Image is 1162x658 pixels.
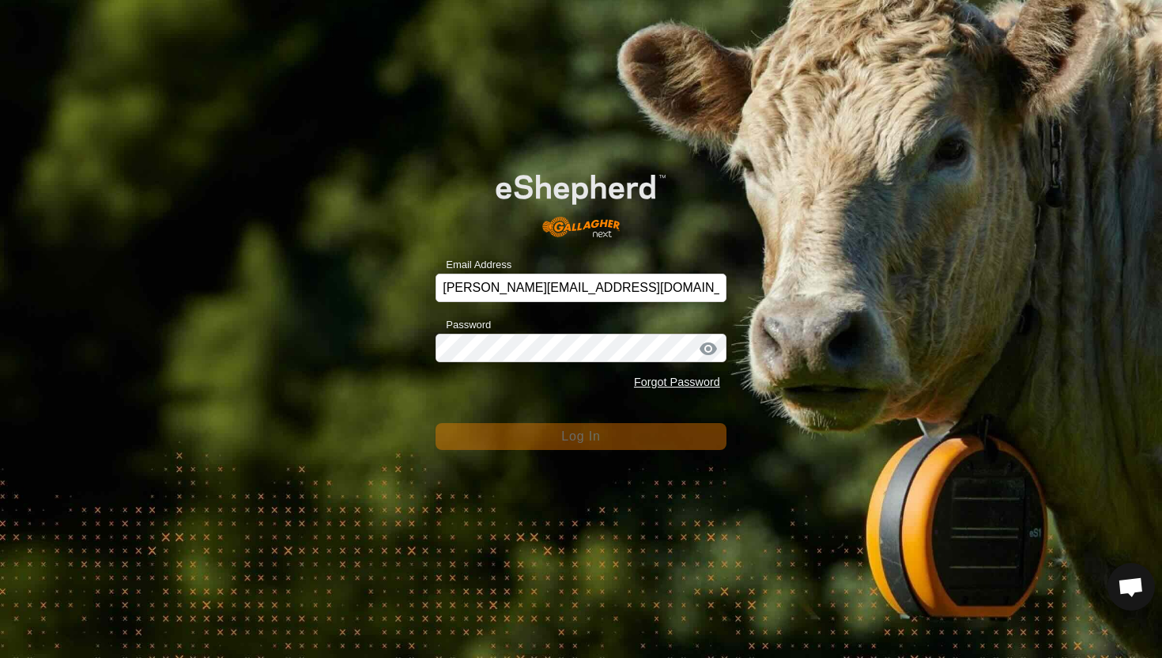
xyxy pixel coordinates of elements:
[561,429,600,443] span: Log In
[634,376,720,388] a: Forgot Password
[465,150,697,249] img: E-shepherd Logo
[436,257,511,273] label: Email Address
[1107,563,1155,611] div: Open chat
[436,317,491,333] label: Password
[436,423,726,450] button: Log In
[436,274,726,302] input: Email Address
